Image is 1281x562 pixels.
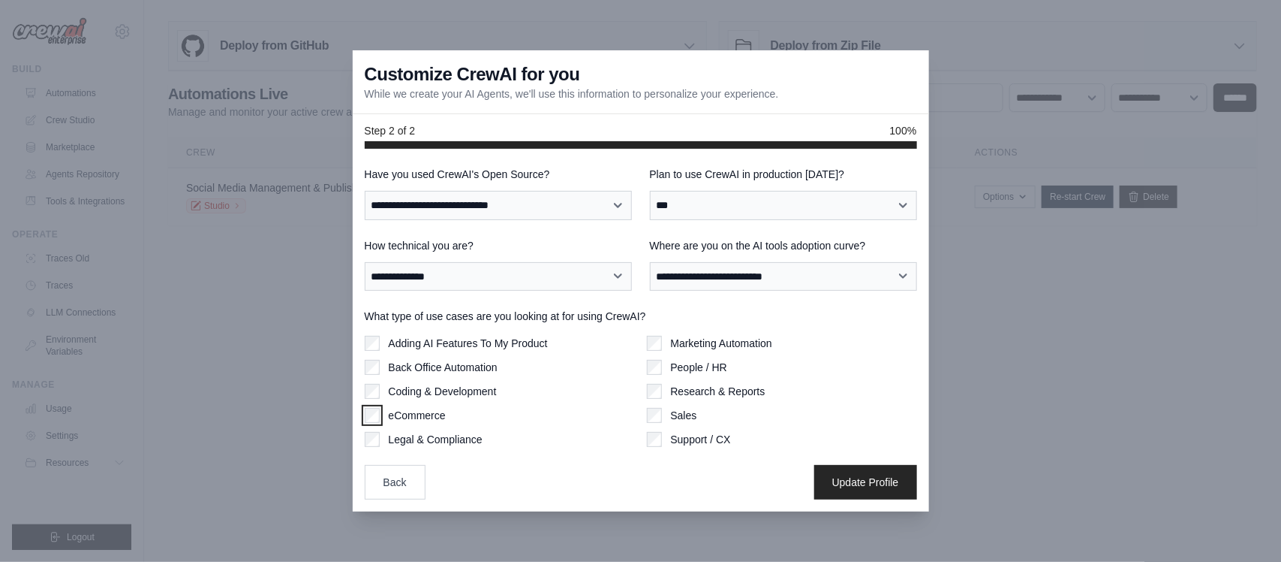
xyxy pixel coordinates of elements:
[389,360,498,375] label: Back Office Automation
[365,238,632,253] label: How technical you are?
[671,384,765,399] label: Research & Reports
[890,123,917,138] span: 100%
[389,432,483,447] label: Legal & Compliance
[671,336,772,351] label: Marketing Automation
[1206,490,1281,562] iframe: Chat Widget
[671,432,731,447] label: Support / CX
[650,238,917,253] label: Where are you on the AI tools adoption curve?
[389,384,497,399] label: Coding & Development
[365,62,580,86] h3: Customize CrewAI for you
[814,465,917,500] button: Update Profile
[365,167,632,182] label: Have you used CrewAI's Open Source?
[365,123,416,138] span: Step 2 of 2
[365,465,425,500] button: Back
[650,167,917,182] label: Plan to use CrewAI in production [DATE]?
[671,408,697,423] label: Sales
[365,86,779,101] p: While we create your AI Agents, we'll use this information to personalize your experience.
[671,360,727,375] label: People / HR
[365,309,917,324] label: What type of use cases are you looking at for using CrewAI?
[389,408,446,423] label: eCommerce
[389,336,548,351] label: Adding AI Features To My Product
